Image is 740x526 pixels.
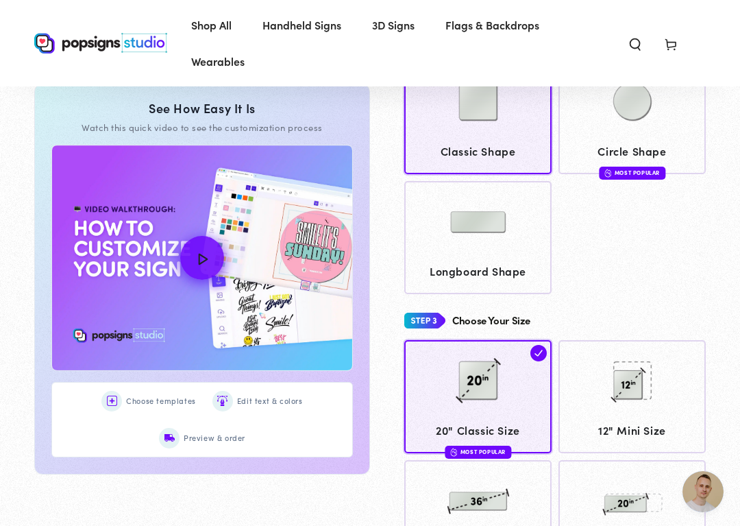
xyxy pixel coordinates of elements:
a: Open chat [682,471,724,512]
img: Choose templates [107,396,117,406]
img: check.svg [530,345,547,361]
img: fire.svg [450,447,457,457]
span: Circle Shape [565,141,700,161]
a: Longboard Shape Longboard Shape [404,181,552,294]
img: fire.svg [604,168,611,178]
img: 12 [598,346,667,415]
a: Wearables [181,43,255,80]
a: 20 20" Classic Size Most Popular [404,340,552,453]
span: 20" Classic Size [411,420,545,440]
span: Preview & order [184,431,245,445]
img: Popsigns Studio [34,33,167,53]
a: Shop All [181,7,242,43]
img: Preview & order [164,433,175,443]
a: Circle Shape Circle Shape Most Popular [558,61,706,174]
span: Classic Shape [411,141,545,161]
div: Most Popular [445,446,511,459]
img: Circle Shape [598,67,667,136]
a: Handheld Signs [252,7,351,43]
a: 12 12" Mini Size [558,340,706,453]
span: Edit text & colors [237,394,303,408]
h4: Choose Your Size [452,315,530,326]
span: Wearables [191,51,245,71]
span: 3D Signs [372,15,415,35]
img: Classic Shape [444,67,513,136]
div: Most Popular [599,167,665,180]
a: Flags & Backdrops [435,7,550,43]
span: Shop All [191,15,232,35]
button: How to Customize Your Design [52,145,352,370]
img: Step 3 [404,308,445,333]
img: 20 [444,346,513,415]
span: Flags & Backdrops [445,15,539,35]
img: Longboard Shape [444,188,513,256]
a: 3D Signs [362,7,425,43]
span: Handheld Signs [262,15,341,35]
span: 12" Mini Size [565,420,700,440]
span: Choose templates [126,394,196,408]
div: See How Easy It Is [51,101,353,116]
span: Longboard Shape [411,261,545,281]
summary: Search our site [617,28,653,58]
div: Watch this quick video to see the customization process [51,121,353,134]
a: Classic Shape Classic Shape [404,61,552,174]
img: Edit text & colors [217,396,227,406]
